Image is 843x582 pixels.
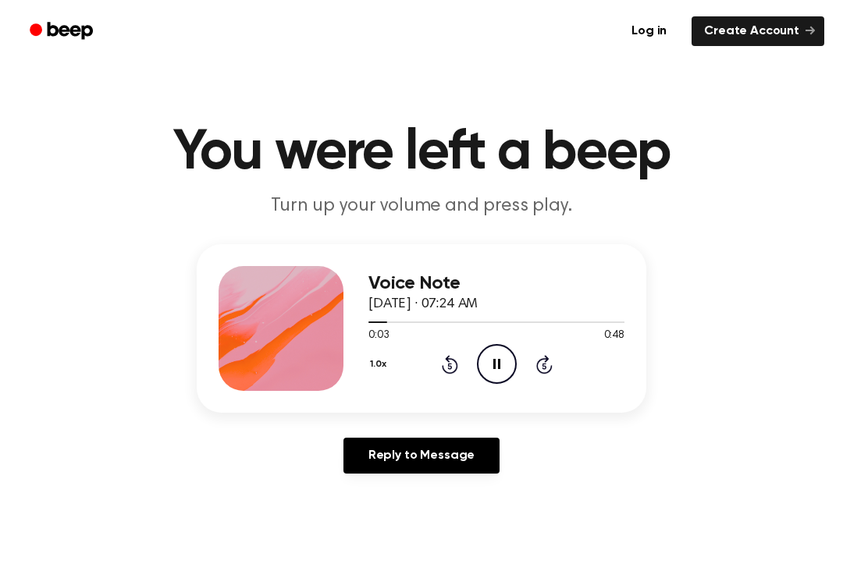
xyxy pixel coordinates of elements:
[368,297,478,311] span: [DATE] · 07:24 AM
[19,16,107,47] a: Beep
[692,16,824,46] a: Create Account
[22,125,821,181] h1: You were left a beep
[616,13,682,49] a: Log in
[368,328,389,344] span: 0:03
[368,351,392,378] button: 1.0x
[604,328,624,344] span: 0:48
[122,193,721,219] p: Turn up your volume and press play.
[368,273,624,294] h3: Voice Note
[343,438,500,474] a: Reply to Message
